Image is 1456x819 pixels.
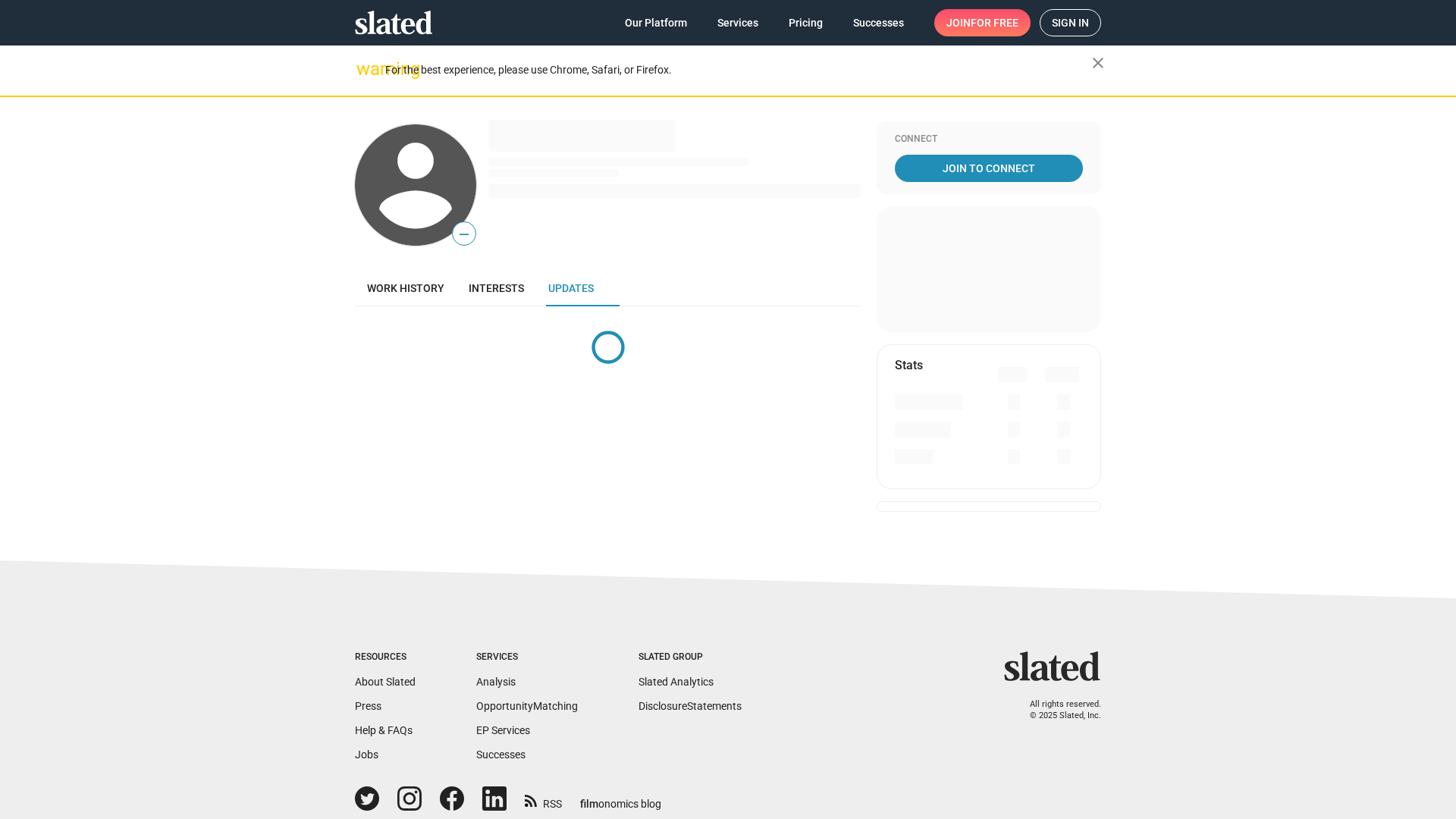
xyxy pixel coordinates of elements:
a: Slated Analytics [639,676,714,688]
a: Joinfor free [934,9,1031,36]
span: for free [971,9,1018,36]
span: Updates [548,282,594,294]
span: — [453,224,475,244]
span: film [580,798,598,810]
span: Our Platform [625,9,687,36]
a: Interests [457,270,536,306]
span: Join To Connect [898,155,1080,182]
a: Analysis [476,676,516,688]
a: Successes [841,9,916,36]
span: Pricing [789,9,823,36]
span: Interests [469,282,524,294]
span: Sign in [1052,10,1089,36]
a: DisclosureStatements [639,700,742,712]
a: Services [705,9,770,36]
a: RSS [525,788,562,811]
mat-card-title: Stats [895,357,923,373]
span: Work history [367,282,444,294]
div: Services [476,651,578,664]
mat-icon: close [1089,54,1107,72]
a: Jobs [355,748,378,761]
div: For the best experience, please use Chrome, Safari, or Firefox. [385,60,1092,80]
div: Slated Group [639,651,742,664]
a: Press [355,700,381,712]
a: EP Services [476,724,530,736]
a: filmonomics blog [580,785,661,811]
mat-icon: warning [356,60,375,78]
a: Updates [536,270,606,306]
span: Successes [853,9,904,36]
div: Connect [895,133,1083,146]
a: About Slated [355,676,416,688]
span: Services [717,9,758,36]
a: Join To Connect [895,155,1083,182]
a: Sign in [1040,9,1101,36]
a: Our Platform [613,9,699,36]
a: Pricing [777,9,835,36]
a: Help & FAQs [355,724,413,736]
p: All rights reserved. © 2025 Slated, Inc. [1014,699,1101,721]
a: Work history [355,270,457,306]
a: Successes [476,748,526,761]
div: Resources [355,651,416,664]
span: Join [946,9,1018,36]
a: OpportunityMatching [476,700,578,712]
